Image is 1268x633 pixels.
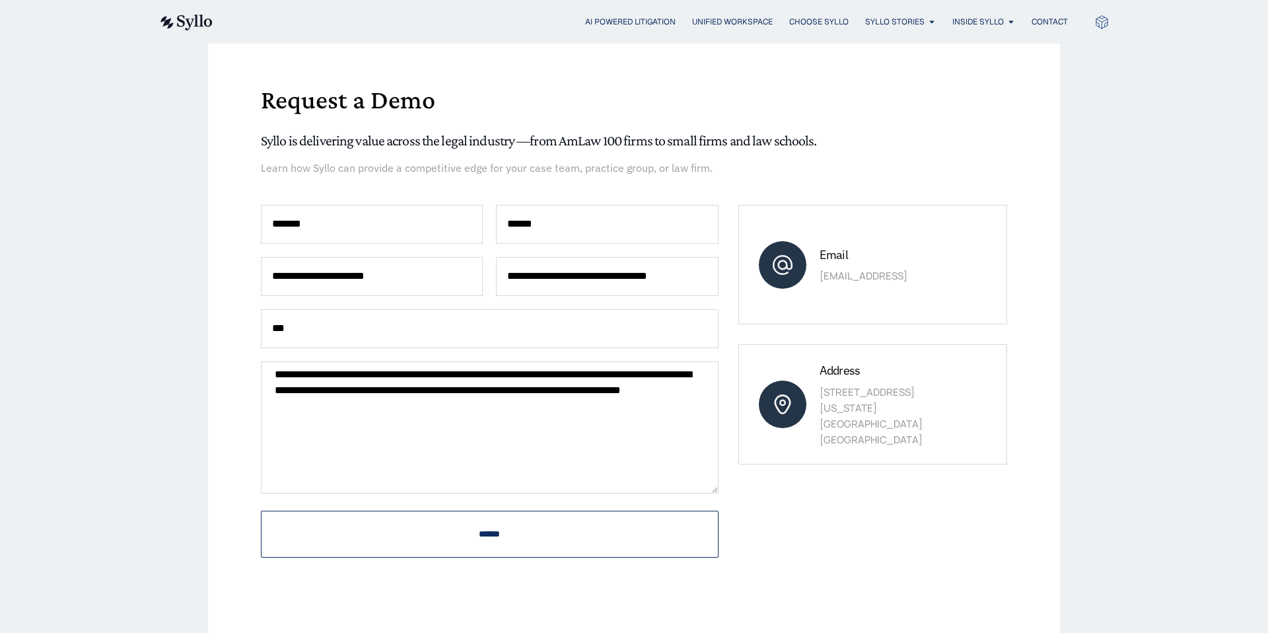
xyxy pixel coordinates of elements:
a: Choose Syllo [789,16,849,28]
h1: Request a Demo [261,87,1007,113]
a: AI Powered Litigation [585,16,676,28]
div: Menu Toggle [239,16,1068,28]
a: Inside Syllo [952,16,1004,28]
p: Learn how Syllo can provide a competitive edge for your case team, practice group, or law firm. [261,160,1007,176]
p: [STREET_ADDRESS] [US_STATE][GEOGRAPHIC_DATA] [GEOGRAPHIC_DATA] [820,385,966,448]
img: syllo [158,15,213,30]
a: Syllo Stories [865,16,925,28]
span: Address [820,363,861,378]
span: Email [820,247,848,262]
nav: Menu [239,16,1068,28]
a: Contact [1032,16,1068,28]
a: Unified Workspace [692,16,773,28]
h5: Syllo is delivering value across the legal industry —from AmLaw 100 firms to small firms and law ... [261,132,1007,149]
p: [EMAIL_ADDRESS] [820,268,966,284]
